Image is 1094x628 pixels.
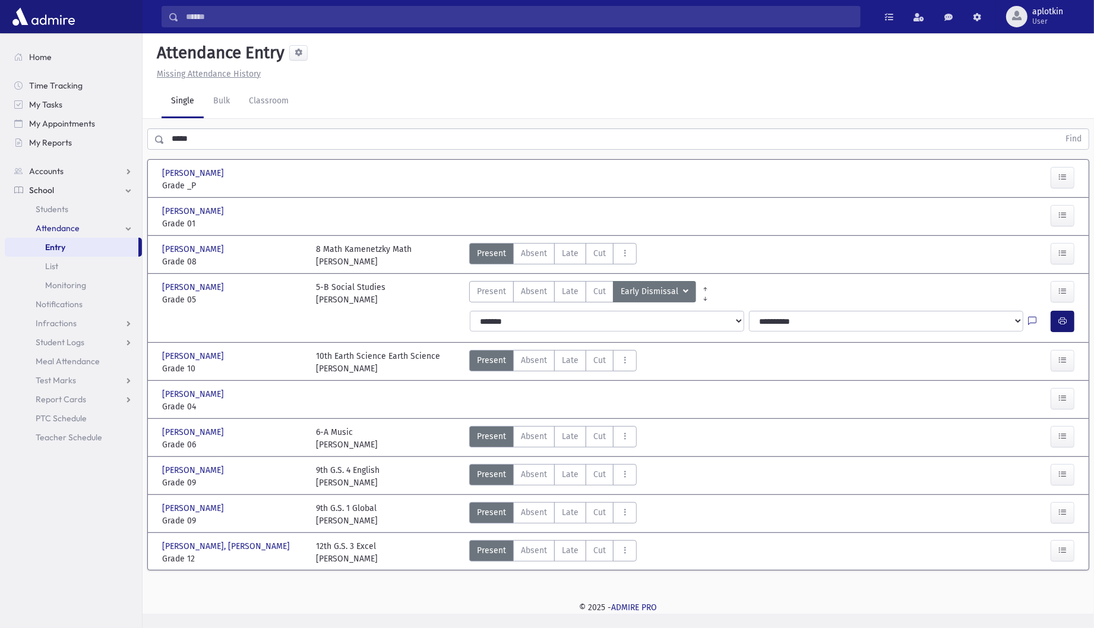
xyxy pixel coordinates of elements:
[613,281,696,302] button: Early Dismissal
[162,601,1075,614] div: © 2025 -
[593,544,606,557] span: Cut
[562,468,578,481] span: Late
[36,204,68,214] span: Students
[36,318,77,329] span: Infractions
[5,238,138,257] a: Entry
[36,223,80,233] span: Attendance
[162,217,304,230] span: Grade 01
[477,285,506,298] span: Present
[152,43,284,63] h5: Attendance Entry
[29,166,64,176] span: Accounts
[477,247,506,260] span: Present
[5,162,142,181] a: Accounts
[469,464,637,489] div: AttTypes
[162,362,304,375] span: Grade 10
[316,243,412,268] div: 8 Math Kamenetzky Math [PERSON_NAME]
[179,6,860,27] input: Search
[162,540,292,553] span: [PERSON_NAME], [PERSON_NAME]
[162,294,304,306] span: Grade 05
[5,428,142,447] a: Teacher Schedule
[1032,7,1063,17] span: aplotkin
[5,295,142,314] a: Notifications
[477,544,506,557] span: Present
[152,69,261,79] a: Missing Attendance History
[1058,129,1089,149] button: Find
[469,350,637,375] div: AttTypes
[162,476,304,489] span: Grade 09
[5,181,142,200] a: School
[621,285,681,298] span: Early Dismissal
[29,137,72,148] span: My Reports
[162,400,304,413] span: Grade 04
[593,468,606,481] span: Cut
[316,281,385,306] div: 5-B Social Studies [PERSON_NAME]
[5,48,142,67] a: Home
[5,257,142,276] a: List
[204,85,239,118] a: Bulk
[593,430,606,443] span: Cut
[521,506,547,519] span: Absent
[29,99,62,110] span: My Tasks
[521,544,547,557] span: Absent
[162,426,226,438] span: [PERSON_NAME]
[45,261,58,272] span: List
[162,281,226,294] span: [PERSON_NAME]
[162,85,204,118] a: Single
[157,69,261,79] u: Missing Attendance History
[477,354,506,367] span: Present
[469,426,637,451] div: AttTypes
[162,255,304,268] span: Grade 08
[29,185,54,195] span: School
[562,506,578,519] span: Late
[562,544,578,557] span: Late
[36,394,86,405] span: Report Cards
[36,337,84,348] span: Student Logs
[469,502,637,527] div: AttTypes
[45,280,86,291] span: Monitoring
[5,219,142,238] a: Attendance
[162,553,304,565] span: Grade 12
[36,375,76,386] span: Test Marks
[36,356,100,367] span: Meal Attendance
[477,430,506,443] span: Present
[5,76,142,95] a: Time Tracking
[5,114,142,133] a: My Appointments
[469,243,637,268] div: AttTypes
[5,409,142,428] a: PTC Schedule
[5,200,142,219] a: Students
[316,426,378,451] div: 6-A Music [PERSON_NAME]
[521,354,547,367] span: Absent
[5,371,142,390] a: Test Marks
[316,502,378,527] div: 9th G.S. 1 Global [PERSON_NAME]
[36,432,102,443] span: Teacher Schedule
[593,285,606,298] span: Cut
[10,5,78,29] img: AdmirePro
[162,515,304,527] span: Grade 09
[477,468,506,481] span: Present
[29,52,52,62] span: Home
[593,506,606,519] span: Cut
[562,430,578,443] span: Late
[162,205,226,217] span: [PERSON_NAME]
[521,468,547,481] span: Absent
[36,413,87,424] span: PTC Schedule
[5,333,142,352] a: Student Logs
[562,247,578,260] span: Late
[521,285,547,298] span: Absent
[162,243,226,255] span: [PERSON_NAME]
[5,133,142,152] a: My Reports
[5,276,142,295] a: Monitoring
[162,167,226,179] span: [PERSON_NAME]
[162,464,226,476] span: [PERSON_NAME]
[239,85,298,118] a: Classroom
[316,540,378,565] div: 12th G.S. 3 Excel [PERSON_NAME]
[162,350,226,362] span: [PERSON_NAME]
[29,80,83,91] span: Time Tracking
[5,95,142,114] a: My Tasks
[29,118,95,129] span: My Appointments
[316,350,440,375] div: 10th Earth Science Earth Science [PERSON_NAME]
[5,314,142,333] a: Infractions
[316,464,380,489] div: 9th G.S. 4 English [PERSON_NAME]
[593,354,606,367] span: Cut
[45,242,65,253] span: Entry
